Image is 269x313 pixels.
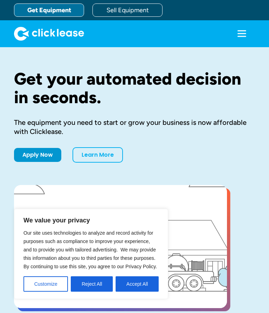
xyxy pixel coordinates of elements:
[14,70,255,107] h1: Get your automated decision in seconds.
[14,148,61,162] a: Apply Now
[14,27,84,41] img: Clicklease logo
[14,3,84,17] a: Get Equipment
[14,118,255,136] div: The equipment you need to start or grow your business is now affordable with Clicklease.
[14,209,168,299] div: We value your privacy
[14,185,227,308] a: open lightbox
[23,276,68,292] button: Customize
[71,276,113,292] button: Reject All
[116,276,159,292] button: Accept All
[73,147,123,163] a: Learn More
[23,230,157,269] span: Our site uses technologies to analyze and record activity for purposes such as compliance to impr...
[14,27,84,41] a: home
[23,216,159,225] p: We value your privacy
[228,20,255,47] div: menu
[92,3,163,17] a: Sell Equipment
